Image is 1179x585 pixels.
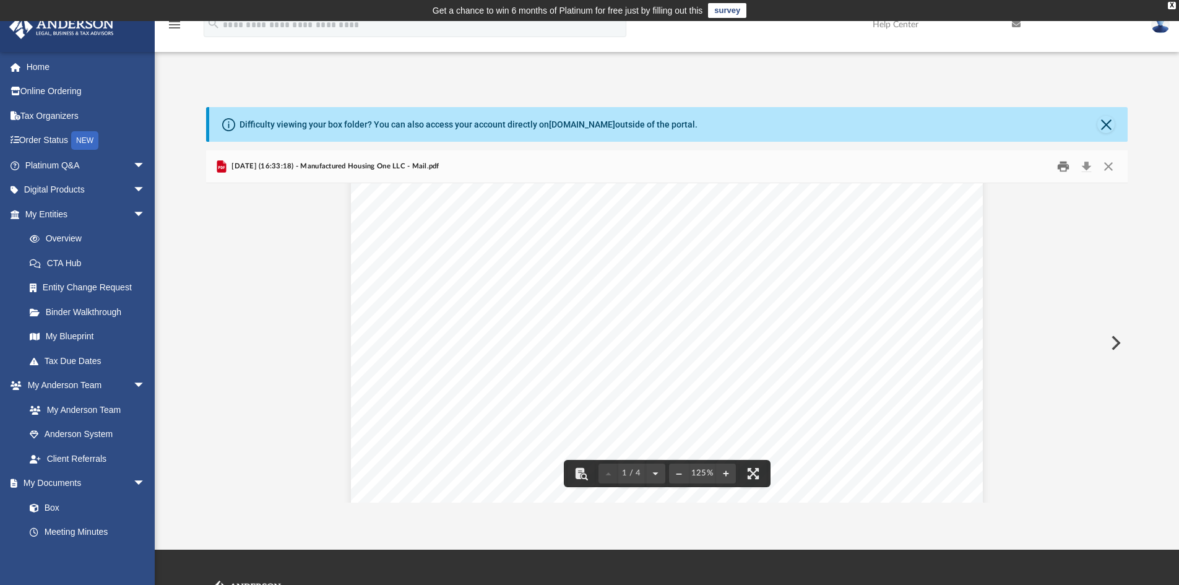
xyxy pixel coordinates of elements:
a: Digital Productsarrow_drop_down [9,178,164,202]
button: Close [1097,116,1115,133]
a: My Anderson Team [17,397,152,422]
a: survey [708,3,746,18]
span: [DATE] (16:33:18) - Manufactured Housing One LLC - Mail.pdf [229,161,439,172]
a: Online Ordering [9,79,164,104]
img: Anderson Advisors Platinum Portal [6,15,118,39]
a: Tax Organizers [9,103,164,128]
a: Overview [17,227,164,251]
img: User Pic [1151,15,1170,33]
a: Meeting Minutes [17,520,158,545]
div: NEW [71,131,98,150]
a: Client Referrals [17,446,158,471]
a: Platinum Q&Aarrow_drop_down [9,153,164,178]
a: My Entitiesarrow_drop_down [9,202,164,227]
button: Toggle findbar [568,460,595,487]
div: Document Viewer [206,183,1128,503]
button: Enter fullscreen [740,460,767,487]
a: Anderson System [17,422,158,447]
a: My Blueprint [17,324,158,349]
i: search [207,17,220,30]
button: Close [1097,157,1120,176]
span: arrow_drop_down [133,471,158,496]
a: Entity Change Request [17,275,164,300]
a: [DOMAIN_NAME] [549,119,615,129]
div: close [1168,2,1176,9]
a: CTA Hub [17,251,164,275]
span: arrow_drop_down [133,178,158,203]
a: Tax Due Dates [17,349,164,373]
a: Home [9,54,164,79]
button: Next page [646,460,665,487]
a: Box [17,495,152,520]
div: Current zoom level [689,469,716,477]
i: menu [167,17,182,32]
span: arrow_drop_down [133,153,158,178]
div: File preview [206,183,1128,503]
a: My Anderson Teamarrow_drop_down [9,373,158,398]
div: Difficulty viewing your box folder? You can also access your account directly on outside of the p... [240,118,697,131]
a: Order StatusNEW [9,128,164,154]
button: Next File [1101,326,1128,360]
a: My Documentsarrow_drop_down [9,471,158,496]
button: Zoom out [669,460,689,487]
button: Zoom in [716,460,736,487]
button: 1 / 4 [618,460,646,487]
span: 1 / 4 [618,469,646,477]
div: Get a chance to win 6 months of Platinum for free just by filling out this [433,3,703,18]
button: Download [1075,157,1097,176]
div: Preview [206,150,1128,503]
a: menu [167,24,182,32]
span: arrow_drop_down [133,373,158,399]
span: arrow_drop_down [133,202,158,227]
a: Binder Walkthrough [17,300,164,324]
button: Print [1051,157,1076,176]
